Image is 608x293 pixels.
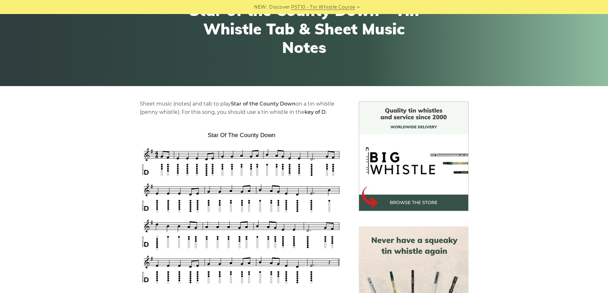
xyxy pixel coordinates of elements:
span: NEW: [254,4,267,11]
a: PST10 - Tin Whistle Course [291,4,355,11]
strong: key of D [304,109,326,115]
img: Star of the County Down Tin Whistle Tab & Sheet Music [140,129,343,288]
strong: Star of the County Down [231,101,296,107]
p: Sheet music (notes) and tab to play on a tin whistle (penny whistle). For this song, you should u... [140,100,343,116]
span: Discover [269,4,290,11]
img: BigWhistle Tin Whistle Store [359,101,469,211]
h1: Star of the County Down - Tin Whistle Tab & Sheet Music Notes [187,1,422,56]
